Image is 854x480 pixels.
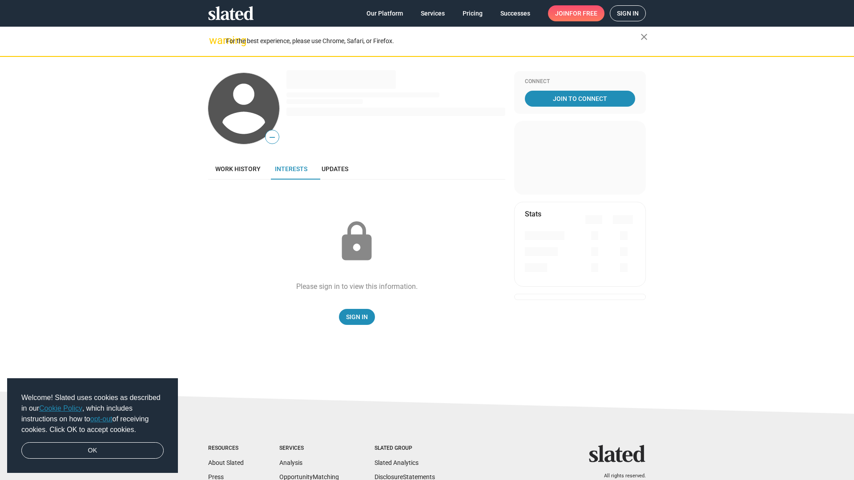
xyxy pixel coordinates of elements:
a: Analysis [279,459,302,466]
a: Join To Connect [525,91,635,107]
a: Work history [208,158,268,180]
a: Sign In [339,309,375,325]
span: for free [569,5,597,21]
span: Sign in [617,6,639,21]
a: Pricing [455,5,490,21]
div: Slated Group [375,445,435,452]
div: Please sign in to view this information. [296,282,418,291]
a: Interests [268,158,314,180]
span: Sign In [346,309,368,325]
span: — [266,132,279,143]
a: Updates [314,158,355,180]
span: Join To Connect [527,91,633,107]
a: Services [414,5,452,21]
a: Cookie Policy [39,404,82,412]
span: Pricing [463,5,483,21]
mat-card-title: Stats [525,209,541,219]
a: Our Platform [359,5,410,21]
a: dismiss cookie message [21,442,164,459]
div: Connect [525,78,635,85]
span: Interests [275,165,307,172]
span: Our Platform [367,5,403,21]
div: Resources [208,445,244,452]
span: Updates [322,165,348,172]
a: Joinfor free [548,5,604,21]
mat-icon: close [639,32,649,42]
div: For the best experience, please use Chrome, Safari, or Firefox. [226,35,640,47]
a: Sign in [610,5,646,21]
a: About Slated [208,459,244,466]
span: Services [421,5,445,21]
span: Join [555,5,597,21]
a: opt-out [90,415,113,423]
div: cookieconsent [7,378,178,473]
mat-icon: warning [209,35,220,46]
div: Services [279,445,339,452]
a: Successes [493,5,537,21]
span: Successes [500,5,530,21]
span: Work history [215,165,261,172]
mat-icon: lock [334,220,379,264]
span: Welcome! Slated uses cookies as described in our , which includes instructions on how to of recei... [21,392,164,435]
a: Slated Analytics [375,459,419,466]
